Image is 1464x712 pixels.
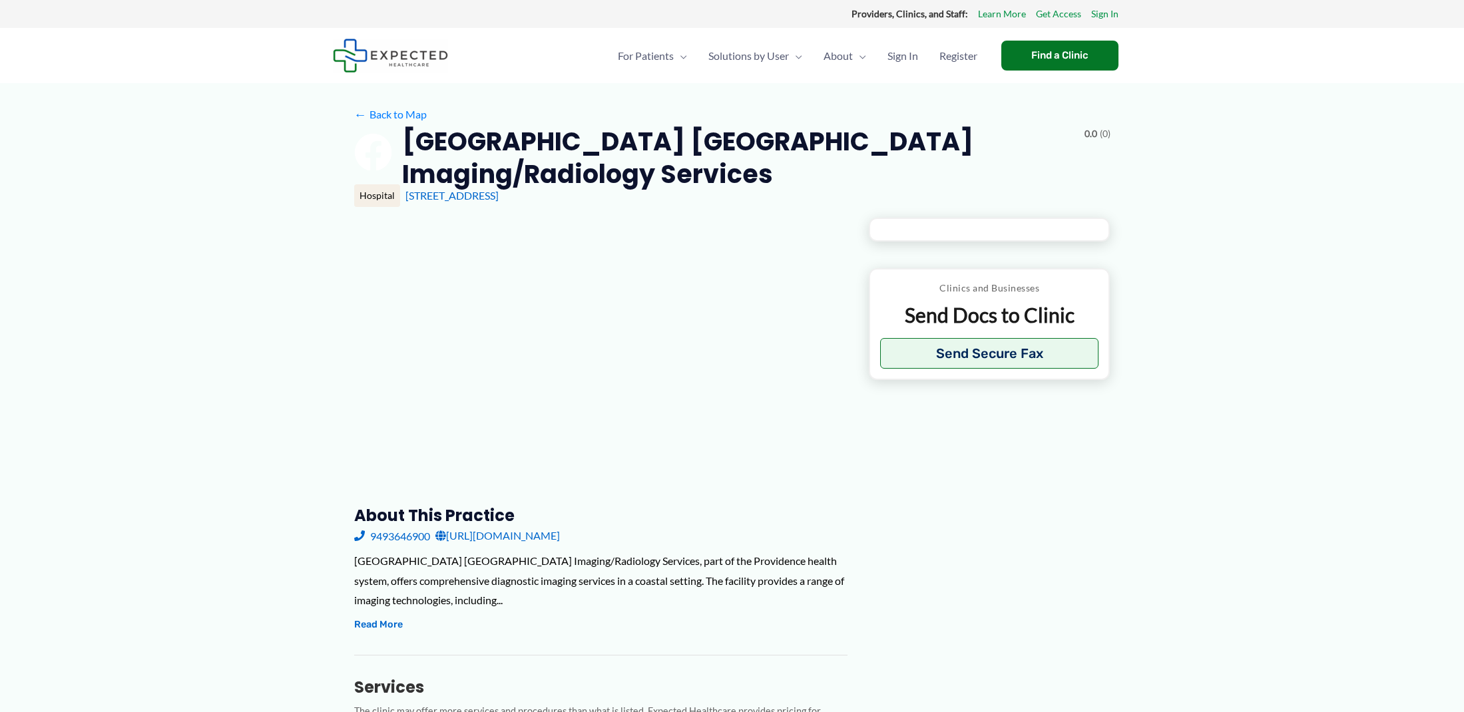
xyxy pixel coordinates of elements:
[708,33,789,79] span: Solutions by User
[1085,125,1097,142] span: 0.0
[618,33,674,79] span: For Patients
[978,5,1026,23] a: Learn More
[880,302,1099,328] p: Send Docs to Clinic
[354,108,367,120] span: ←
[813,33,877,79] a: AboutMenu Toggle
[354,551,848,610] div: [GEOGRAPHIC_DATA] [GEOGRAPHIC_DATA] Imaging/Radiology Services, part of the Providence health sys...
[852,8,968,19] strong: Providers, Clinics, and Staff:
[824,33,853,79] span: About
[880,338,1099,369] button: Send Secure Fax
[698,33,813,79] a: Solutions by UserMenu Toggle
[354,526,430,546] a: 9493646900
[939,33,977,79] span: Register
[929,33,988,79] a: Register
[607,33,988,79] nav: Primary Site Navigation
[354,184,400,207] div: Hospital
[1036,5,1081,23] a: Get Access
[887,33,918,79] span: Sign In
[405,189,499,202] a: [STREET_ADDRESS]
[1001,41,1118,71] a: Find a Clinic
[1100,125,1110,142] span: (0)
[402,125,1073,191] h2: [GEOGRAPHIC_DATA] [GEOGRAPHIC_DATA] Imaging/Radiology Services
[354,505,848,526] h3: About this practice
[789,33,802,79] span: Menu Toggle
[435,526,560,546] a: [URL][DOMAIN_NAME]
[877,33,929,79] a: Sign In
[354,617,403,633] button: Read More
[1091,5,1118,23] a: Sign In
[674,33,687,79] span: Menu Toggle
[354,104,427,124] a: ←Back to Map
[853,33,866,79] span: Menu Toggle
[333,39,448,73] img: Expected Healthcare Logo - side, dark font, small
[354,677,848,697] h3: Services
[607,33,698,79] a: For PatientsMenu Toggle
[880,279,1099,297] p: Clinics and Businesses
